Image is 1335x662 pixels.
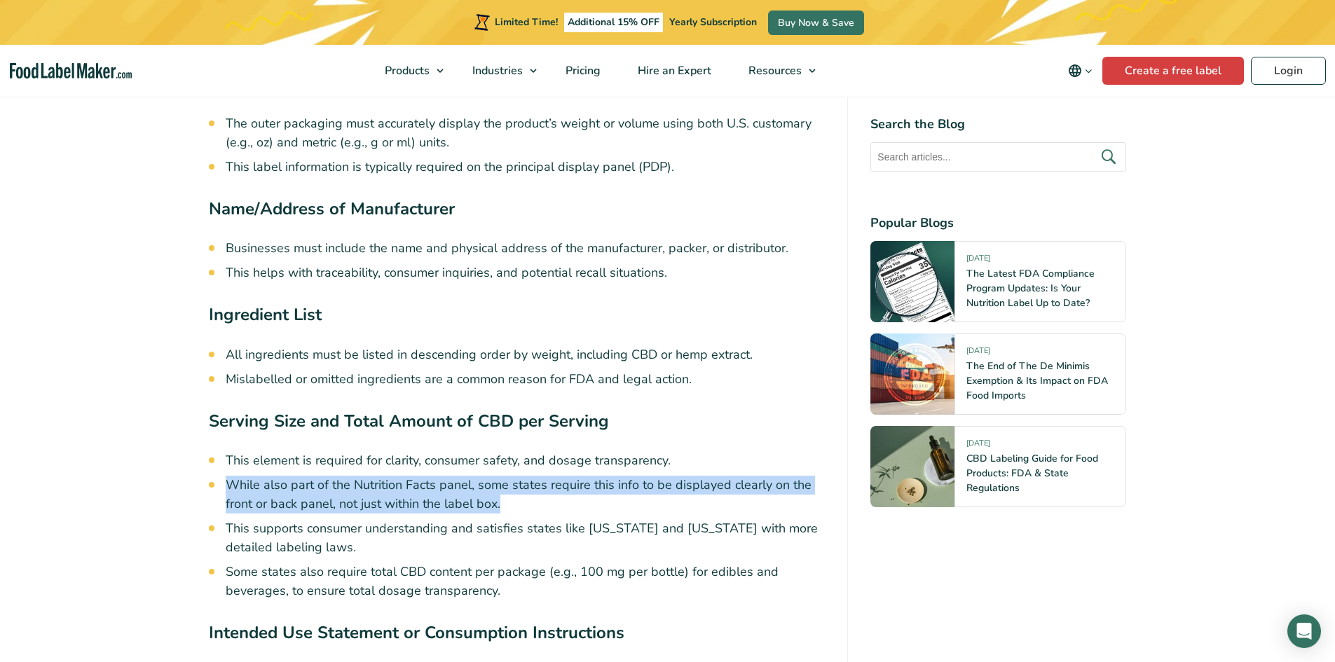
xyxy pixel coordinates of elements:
[226,345,826,364] li: All ingredients must be listed in descending order by weight, including CBD or hemp extract.
[744,63,803,78] span: Resources
[209,198,455,220] strong: Name/Address of Manufacturer
[634,63,713,78] span: Hire an Expert
[870,214,1126,233] h4: Popular Blogs
[10,63,132,79] a: Food Label Maker homepage
[966,253,990,269] span: [DATE]
[1102,57,1244,85] a: Create a free label
[1287,614,1321,648] div: Open Intercom Messenger
[226,519,826,557] li: This supports consumer understanding and satisfies states like [US_STATE] and [US_STATE] with mor...
[669,15,757,29] span: Yearly Subscription
[226,370,826,389] li: Mislabelled or omitted ingredients are a common reason for FDA and legal action.
[495,15,558,29] span: Limited Time!
[966,438,990,454] span: [DATE]
[226,263,826,282] li: This helps with traceability, consumer inquiries, and potential recall situations.
[381,63,431,78] span: Products
[209,410,609,432] strong: Serving Size and Total Amount of CBD per Serving
[226,563,826,600] li: Some states also require total CBD content per package (e.g., 100 mg per bottle) for edibles and ...
[367,45,451,97] a: Products
[870,142,1126,172] input: Search articles...
[966,345,990,361] span: [DATE]
[619,45,727,97] a: Hire an Expert
[1058,57,1102,85] button: Change language
[730,45,823,97] a: Resources
[226,158,826,177] li: This label information is typically required on the principal display panel (PDP).
[454,45,544,97] a: Industries
[966,267,1095,310] a: The Latest FDA Compliance Program Updates: Is Your Nutrition Label Up to Date?
[1251,57,1326,85] a: Login
[561,63,602,78] span: Pricing
[226,239,826,258] li: Businesses must include the name and physical address of the manufacturer, packer, or distributor.
[226,114,826,152] li: The outer packaging must accurately display the product’s weight or volume using both U.S. custom...
[468,63,524,78] span: Industries
[966,452,1098,495] a: CBD Labeling Guide for Food Products: FDA & State Regulations
[226,476,826,513] li: While also part of the Nutrition Facts panel, some states require this info to be displayed clear...
[768,11,864,35] a: Buy Now & Save
[870,115,1126,134] h4: Search the Blog
[564,13,663,32] span: Additional 15% OFF
[226,451,826,470] li: This element is required for clarity, consumer safety, and dosage transparency.
[547,45,616,97] a: Pricing
[209,621,624,644] strong: Intended Use Statement or Consumption Instructions
[966,359,1108,402] a: The End of The De Minimis Exemption & Its Impact on FDA Food Imports
[209,303,322,326] strong: Ingredient List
